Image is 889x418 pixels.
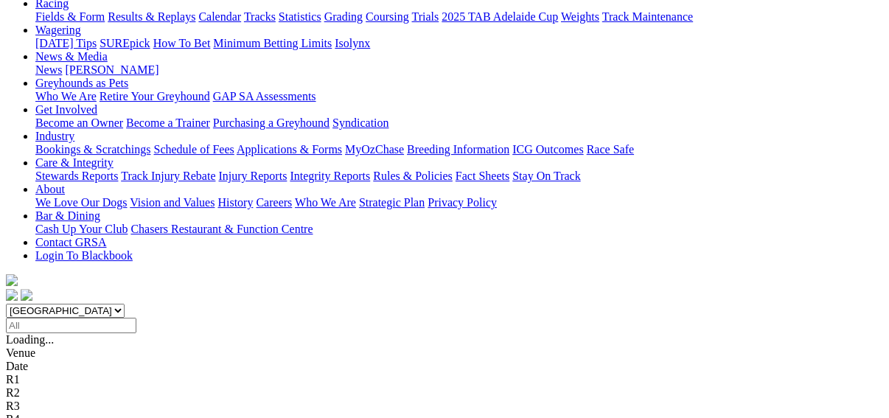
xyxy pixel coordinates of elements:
a: SUREpick [100,37,150,49]
a: Injury Reports [218,170,287,182]
a: [DATE] Tips [35,37,97,49]
a: Purchasing a Greyhound [213,116,330,129]
a: Breeding Information [407,143,509,156]
a: Rules & Policies [373,170,453,182]
div: Wagering [35,37,883,50]
a: Fields & Form [35,10,105,23]
a: Contact GRSA [35,236,106,248]
a: Care & Integrity [35,156,114,169]
a: Bar & Dining [35,209,100,222]
a: Wagering [35,24,81,36]
a: Login To Blackbook [35,249,133,262]
a: Get Involved [35,103,97,116]
a: Cash Up Your Club [35,223,128,235]
a: Industry [35,130,74,142]
div: R2 [6,386,883,400]
input: Select date [6,318,136,333]
a: Syndication [332,116,388,129]
div: Care & Integrity [35,170,883,183]
img: facebook.svg [6,289,18,301]
a: Schedule of Fees [153,143,234,156]
a: Track Maintenance [602,10,693,23]
div: Greyhounds as Pets [35,90,883,103]
a: Results & Replays [108,10,195,23]
a: Track Injury Rebate [121,170,215,182]
div: News & Media [35,63,883,77]
div: Racing [35,10,883,24]
div: Date [6,360,883,373]
a: Greyhounds as Pets [35,77,128,89]
a: Stewards Reports [35,170,118,182]
a: Strategic Plan [359,196,425,209]
a: Retire Your Greyhound [100,90,210,102]
a: Become an Owner [35,116,123,129]
div: Venue [6,346,883,360]
a: News & Media [35,50,108,63]
a: Stay On Track [512,170,580,182]
a: News [35,63,62,76]
a: Minimum Betting Limits [213,37,332,49]
a: Bookings & Scratchings [35,143,150,156]
div: Get Involved [35,116,883,130]
a: Trials [411,10,439,23]
a: Applications & Forms [237,143,342,156]
a: Become a Trainer [126,116,210,129]
a: [PERSON_NAME] [65,63,158,76]
img: twitter.svg [21,289,32,301]
a: Fact Sheets [456,170,509,182]
a: We Love Our Dogs [35,196,127,209]
a: GAP SA Assessments [213,90,316,102]
div: R3 [6,400,883,413]
a: Coursing [366,10,409,23]
a: About [35,183,65,195]
img: logo-grsa-white.png [6,274,18,286]
a: Vision and Values [130,196,215,209]
a: Calendar [198,10,241,23]
a: Statistics [279,10,321,23]
a: ICG Outcomes [512,143,583,156]
a: Who We Are [295,196,356,209]
a: How To Bet [153,37,211,49]
a: Isolynx [335,37,370,49]
a: Careers [256,196,292,209]
a: Integrity Reports [290,170,370,182]
a: Who We Are [35,90,97,102]
div: R1 [6,373,883,386]
a: Tracks [244,10,276,23]
a: History [217,196,253,209]
a: 2025 TAB Adelaide Cup [442,10,558,23]
span: Loading... [6,333,54,346]
div: Bar & Dining [35,223,883,236]
a: Weights [561,10,599,23]
div: Industry [35,143,883,156]
a: Grading [324,10,363,23]
a: MyOzChase [345,143,404,156]
a: Chasers Restaurant & Function Centre [130,223,313,235]
a: Race Safe [586,143,633,156]
a: Privacy Policy [428,196,497,209]
div: About [35,196,883,209]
